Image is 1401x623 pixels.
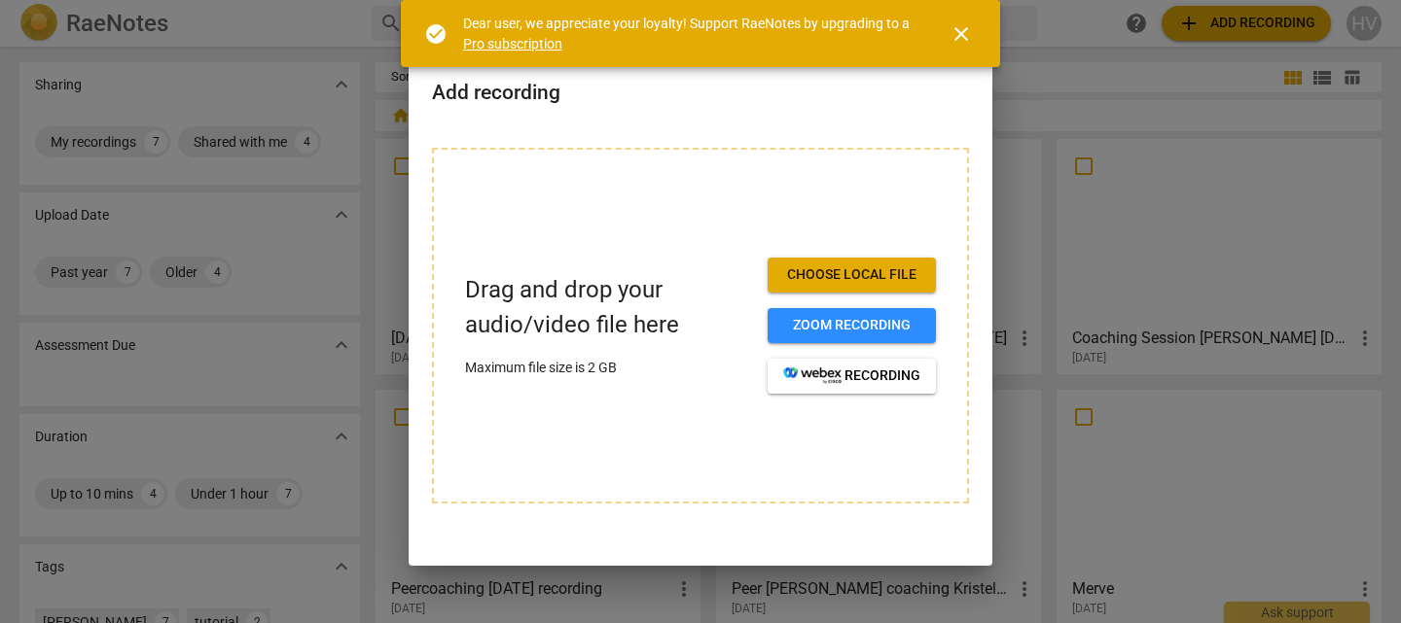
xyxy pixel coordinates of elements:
span: close [950,22,973,46]
button: Close [938,11,985,57]
p: Drag and drop your audio/video file here [465,273,752,341]
button: recording [768,359,936,394]
span: check_circle [424,22,448,46]
div: Dear user, we appreciate your loyalty! Support RaeNotes by upgrading to a [463,14,915,53]
a: Pro subscription [463,36,562,52]
span: Zoom recording [783,316,920,335]
button: Zoom recording [768,308,936,343]
span: recording [783,366,920,386]
p: Maximum file size is 2 GB [465,358,752,378]
h2: Add recording [432,81,969,105]
span: Choose local file [783,265,920,285]
button: Choose local file [768,258,936,293]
